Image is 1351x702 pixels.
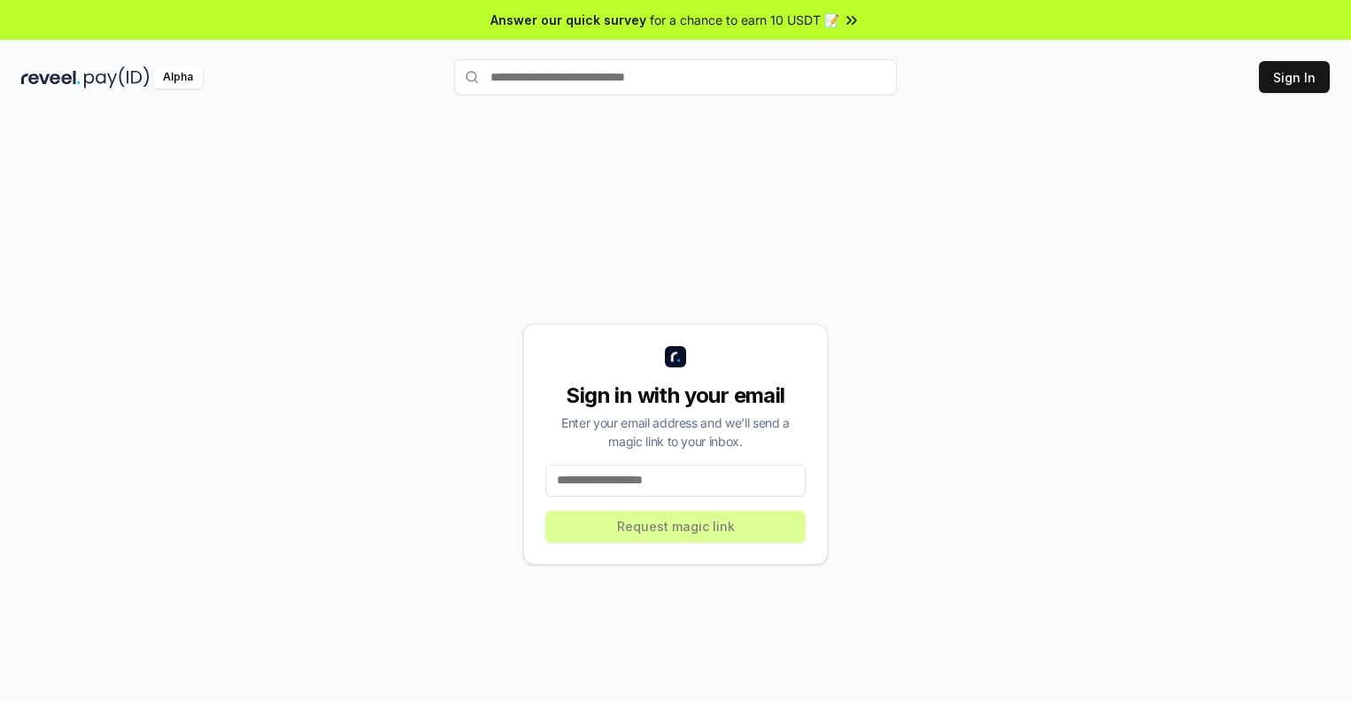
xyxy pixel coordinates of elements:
[490,11,646,29] span: Answer our quick survey
[21,66,81,89] img: reveel_dark
[650,11,839,29] span: for a chance to earn 10 USDT 📝
[665,346,686,367] img: logo_small
[84,66,150,89] img: pay_id
[153,66,203,89] div: Alpha
[1259,61,1330,93] button: Sign In
[545,382,806,410] div: Sign in with your email
[545,413,806,451] div: Enter your email address and we’ll send a magic link to your inbox.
